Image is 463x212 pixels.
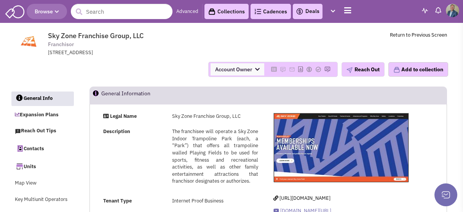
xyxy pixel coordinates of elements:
img: Please add to your accounts [289,66,295,72]
img: icon-collection-lavender-black.svg [208,8,216,15]
input: Search [71,4,172,19]
a: Cadences [251,4,291,19]
div: [STREET_ADDRESS] [48,49,247,56]
img: Please add to your accounts [315,66,321,72]
img: Please add to your accounts [280,66,286,72]
span: Franchisor [48,40,74,48]
strong: Legal Name [110,113,137,119]
a: Deals [296,7,319,16]
img: Please add to your accounts [306,66,312,72]
a: [URL][DOMAIN_NAME] [273,195,330,201]
a: Reach Out Tips [11,124,73,138]
a: General Info [11,92,74,106]
span: [URL][DOMAIN_NAME] [279,195,330,201]
button: Add to collection [388,62,448,77]
a: Key Multiunit Operators [11,193,73,207]
span: Sky Zone Franchise Group, LLC [48,31,144,40]
a: Collections [204,4,249,19]
span: The franchisee will operate a Sky Zone Indoor Trampoline Park (each, a “Park”) that offers all tr... [172,128,259,184]
h2: General Information [101,87,150,104]
img: Please add to your accounts [324,66,330,72]
img: icon-collection-lavender.png [393,66,400,73]
button: Reach Out [342,62,385,77]
a: Expansion Plans [11,108,73,122]
a: Return to Previous Screen [390,32,447,38]
a: Advanced [176,8,198,15]
strong: Tenant Type [103,198,132,204]
a: Units [11,158,73,174]
img: Cadences_logo.png [254,9,261,14]
strong: Description [103,128,130,135]
span: Account Owner [211,63,264,75]
img: Brian Merz [446,4,459,17]
div: Sky Zone Franchise Group, LLC [167,113,263,120]
button: Browse [27,4,67,19]
span: Browse [35,8,59,15]
img: Sky Zone Franchise Group, LLC [274,113,409,182]
a: Contacts [11,140,73,156]
div: Internet Proof Business [167,198,263,205]
img: plane.png [346,67,353,73]
img: SmartAdmin [5,4,24,18]
img: icon-deals.svg [296,7,303,16]
a: Map View [11,176,73,191]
